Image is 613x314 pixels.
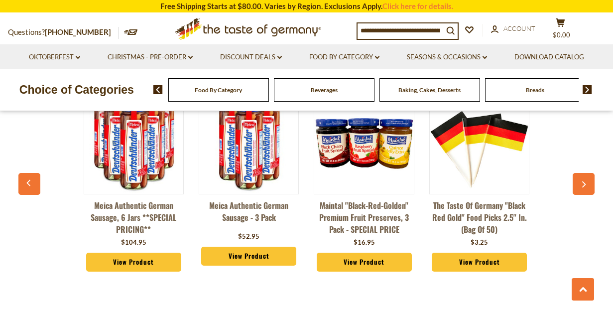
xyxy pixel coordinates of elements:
[583,85,592,94] img: next arrow
[84,199,184,235] a: Meica Authentic German Sausage, 6 jars **SPECIAL PRICING**
[220,52,282,63] a: Discount Deals
[429,199,529,235] a: The Taste of Germany "Black Red Gold" Food Picks 2.5" in. (Bag of 50)
[121,238,146,248] div: $104.95
[84,94,183,193] img: Meica Authentic German Sausage, 6 jars **SPECIAL PRICING**
[86,253,181,272] a: View Product
[471,238,488,248] div: $3.25
[546,18,576,43] button: $0.00
[382,1,453,10] a: Click here for details.
[432,253,527,272] a: View Product
[430,94,529,193] img: The Taste of Germany
[503,24,535,32] span: Account
[8,26,119,39] p: Questions?
[354,238,375,248] div: $16.95
[526,86,544,94] a: Breads
[398,86,461,94] a: Baking, Cakes, Desserts
[311,86,338,94] a: Beverages
[314,94,413,193] img: Maintal
[238,232,259,242] div: $52.95
[199,199,299,229] a: Meica Authentic German Sausage - 3 pack
[309,52,379,63] a: Food By Category
[314,199,414,235] a: Maintal "Black-Red-Golden" Premium Fruit Preserves, 3 pack - SPECIAL PRICE
[491,23,535,34] a: Account
[29,52,80,63] a: Oktoberfest
[553,31,570,39] span: $0.00
[153,85,163,94] img: previous arrow
[108,52,193,63] a: Christmas - PRE-ORDER
[317,253,412,272] a: View Product
[199,94,298,193] img: Meica Authentic German Sausage - 3 pack
[514,52,584,63] a: Download Catalog
[201,247,296,266] a: View Product
[195,86,242,94] a: Food By Category
[45,27,111,36] a: [PHONE_NUMBER]
[407,52,487,63] a: Seasons & Occasions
